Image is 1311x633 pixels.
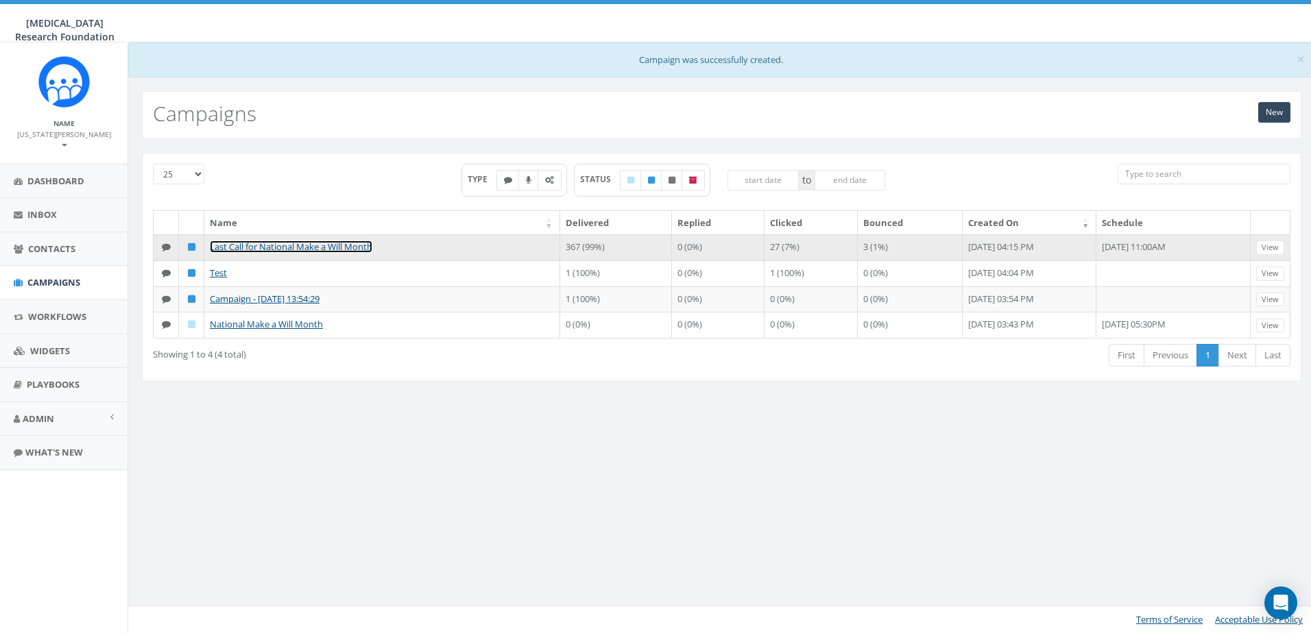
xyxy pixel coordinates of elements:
[518,170,539,190] label: Ringless Voice Mail
[727,170,799,190] input: start date
[162,269,171,277] i: Text SMS
[28,243,75,255] span: Contacts
[815,170,886,190] input: end date
[153,343,615,361] div: Showing 1 to 4 (4 total)
[963,211,1096,235] th: Created On: activate to sort column ascending
[858,211,963,235] th: Bounced
[210,240,372,253] a: Last Call for National Make a Will Month
[640,170,662,190] label: Published
[17,129,111,150] small: [US_STATE][PERSON_NAME]
[538,170,562,190] label: Automated Message
[526,176,531,184] i: Ringless Voice Mail
[560,260,672,286] td: 1 (100%)
[661,170,683,190] label: Unpublished
[1118,164,1290,184] input: Type to search
[963,234,1096,260] td: [DATE] 04:15 PM
[1297,52,1305,66] button: Close
[188,295,195,303] i: Published
[672,211,765,235] th: Replied
[210,293,320,305] a: Campaign - [DATE] 13:54:29
[765,286,858,312] td: 0 (0%)
[27,378,80,390] span: Playbooks
[963,286,1096,312] td: [DATE] 03:54 PM
[23,412,54,425] span: Admin
[1196,344,1219,367] a: 1
[162,243,171,251] i: Text SMS
[627,176,634,184] i: Draft
[53,119,75,128] small: Name
[210,318,323,330] a: National Make a Will Month
[1297,49,1305,69] span: ×
[25,446,83,458] span: What's New
[188,243,195,251] i: Published
[1264,586,1297,619] div: Open Intercom Messenger
[1218,344,1256,367] a: Next
[468,173,497,185] span: TYPE
[963,260,1096,286] td: [DATE] 04:04 PM
[1096,211,1251,235] th: Schedule
[1136,613,1203,625] a: Terms of Service
[765,312,858,338] td: 0 (0%)
[963,312,1096,338] td: [DATE] 03:43 PM
[672,286,765,312] td: 0 (0%)
[162,295,171,303] i: Text SMS
[1256,266,1284,281] a: View
[153,102,256,125] h2: Campaigns
[858,234,963,260] td: 3 (1%)
[496,170,520,190] label: Text SMS
[858,260,963,286] td: 0 (0%)
[1144,344,1197,367] a: Previous
[1258,102,1290,123] a: New
[765,260,858,286] td: 1 (100%)
[1096,234,1251,260] td: [DATE] 11:00AM
[1256,240,1284,255] a: View
[17,127,111,151] a: [US_STATE][PERSON_NAME]
[15,16,115,43] span: [MEDICAL_DATA] Research Foundation
[560,312,672,338] td: 0 (0%)
[765,234,858,260] td: 27 (7%)
[1255,344,1290,367] a: Last
[620,170,642,190] label: Draft
[580,173,621,185] span: STATUS
[188,269,195,277] i: Published
[799,170,815,190] span: to
[1256,319,1284,333] a: View
[765,211,858,235] th: Clicked
[858,286,963,312] td: 0 (0%)
[560,234,672,260] td: 367 (99%)
[682,170,705,190] label: Archived
[648,176,655,184] i: Published
[560,286,672,312] td: 1 (100%)
[672,234,765,260] td: 0 (0%)
[1256,293,1284,307] a: View
[545,176,554,184] i: Automated Message
[27,276,80,288] span: Campaigns
[204,211,560,235] th: Name: activate to sort column ascending
[210,266,227,279] a: Test
[1096,312,1251,338] td: [DATE] 05:30PM
[669,176,675,184] i: Unpublished
[858,312,963,338] td: 0 (0%)
[162,320,171,329] i: Text SMS
[188,320,195,329] i: Draft
[672,260,765,286] td: 0 (0%)
[30,345,70,357] span: Widgets
[504,176,512,184] i: Text SMS
[38,56,90,108] img: Rally_Corp_Icon.png
[1215,613,1303,625] a: Acceptable Use Policy
[1109,344,1144,367] a: First
[560,211,672,235] th: Delivered
[27,175,84,187] span: Dashboard
[28,310,86,323] span: Workflows
[672,312,765,338] td: 0 (0%)
[27,208,57,221] span: Inbox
